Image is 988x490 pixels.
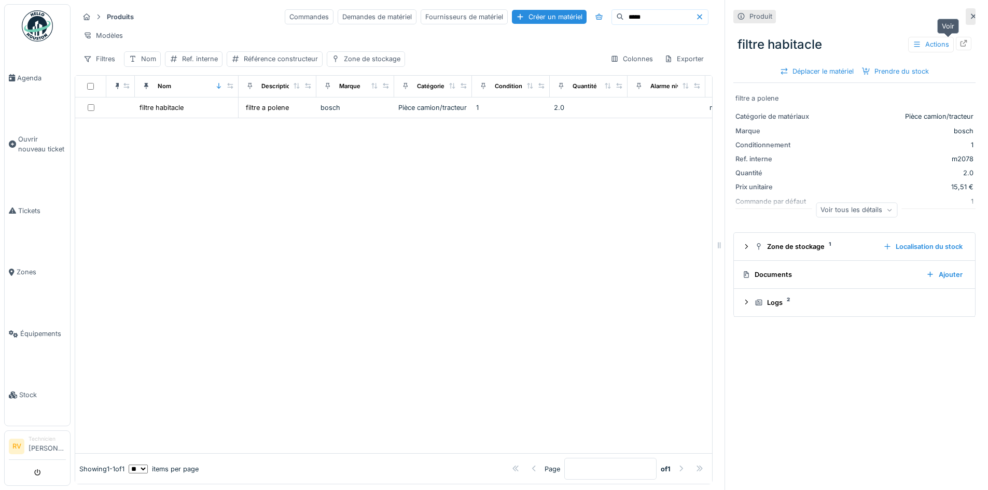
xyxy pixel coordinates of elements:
[735,168,813,178] div: Quantité
[709,103,779,113] div: m2078
[339,82,360,91] div: Marque
[29,435,66,443] div: Technicien
[417,82,444,91] div: Catégorie
[660,51,708,66] div: Exporter
[735,140,813,150] div: Conditionnement
[817,111,973,121] div: Pièce camion/tracteur
[817,140,973,150] div: 1
[141,54,156,64] div: Nom
[817,126,973,136] div: bosch
[182,54,218,64] div: Ref. interne
[738,237,971,256] summary: Zone de stockage1Localisation du stock
[244,54,318,64] div: Référence constructeur
[749,11,772,21] div: Produit
[755,298,963,307] div: Logs
[19,390,66,400] span: Stock
[573,82,597,91] div: Quantité
[129,464,199,474] div: items per page
[776,64,858,78] div: Déplacer le matériel
[5,109,70,180] a: Ouvrir nouveau ticket
[495,82,544,91] div: Conditionnement
[20,329,66,339] span: Équipements
[29,435,66,457] li: [PERSON_NAME]
[5,47,70,109] a: Agenda
[937,19,959,34] div: Voir
[606,51,658,66] div: Colonnes
[344,54,400,64] div: Zone de stockage
[738,265,971,284] summary: DocumentsAjouter
[5,303,70,365] a: Équipements
[650,82,702,91] div: Alarme niveau bas
[18,134,66,154] span: Ouvrir nouveau ticket
[512,10,587,24] div: Créer un matériel
[733,31,976,58] div: filtre habitacle
[742,270,918,279] div: Documents
[79,51,120,66] div: Filtres
[735,154,813,164] div: Ref. interne
[817,168,973,178] div: 2.0
[246,103,289,113] div: filtre a polene
[738,293,971,312] summary: Logs2
[922,268,967,282] div: Ajouter
[735,182,813,192] div: Prix unitaire
[817,154,973,164] div: m2078
[661,464,671,474] strong: of 1
[735,126,813,136] div: Marque
[18,206,66,216] span: Tickets
[79,28,128,43] div: Modèles
[140,103,184,113] div: filtre habitacle
[858,64,933,78] div: Prendre du stock
[17,267,66,277] span: Zones
[338,9,416,24] div: Demandes de matériel
[9,435,66,460] a: RV Technicien[PERSON_NAME]
[735,111,813,121] div: Catégorie de matériaux
[735,93,973,103] div: filtre a polene
[755,242,875,251] div: Zone de stockage
[22,10,53,41] img: Badge_color-CXgf-gQk.svg
[421,9,508,24] div: Fournisseurs de matériel
[285,9,333,24] div: Commandes
[5,180,70,242] a: Tickets
[5,242,70,303] a: Zones
[816,202,897,217] div: Voir tous les détails
[879,240,967,254] div: Localisation du stock
[158,82,171,91] div: Nom
[908,37,954,52] div: Actions
[321,103,390,113] div: bosch
[476,103,546,113] div: 1
[261,82,294,91] div: Description
[79,464,124,474] div: Showing 1 - 1 of 1
[5,365,70,426] a: Stock
[103,12,138,22] strong: Produits
[817,182,973,192] div: 15,51 €
[17,73,66,83] span: Agenda
[554,103,623,113] div: 2.0
[398,103,468,113] div: Pièce camion/tracteur
[9,439,24,454] li: RV
[545,464,560,474] div: Page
